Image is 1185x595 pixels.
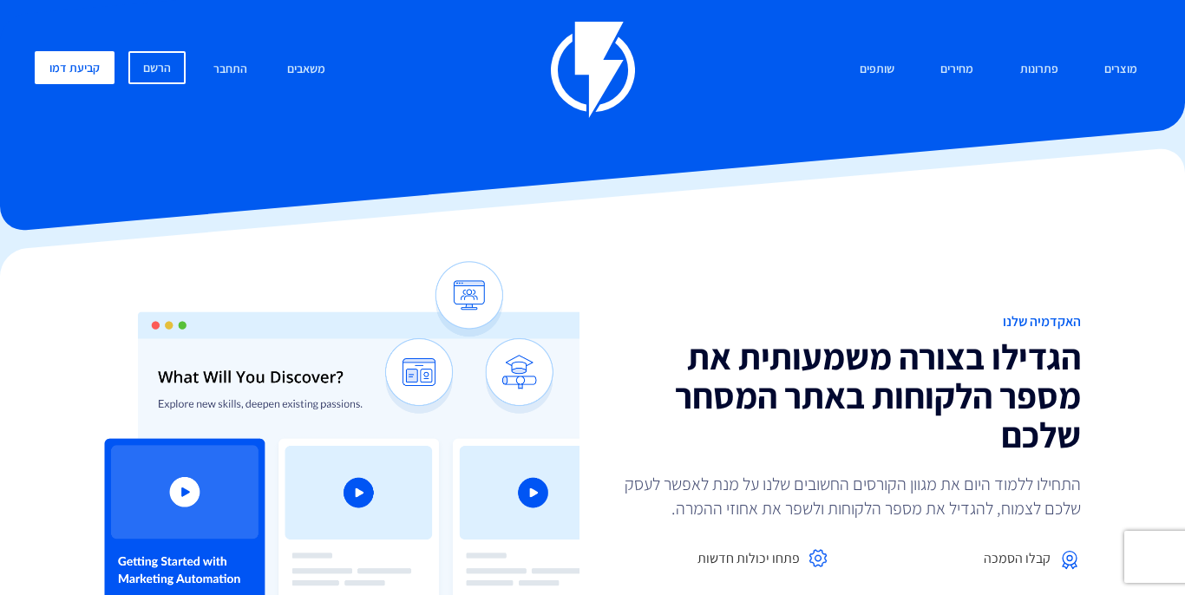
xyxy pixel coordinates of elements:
[274,51,338,88] a: משאבים
[847,51,907,88] a: שותפים
[200,51,260,88] a: התחבר
[1091,51,1150,88] a: מוצרים
[606,337,1081,454] h2: הגדילו בצורה משמעותית את מספר הלקוחות באתר המסחר שלכם
[984,549,1051,569] span: קבלו הסמכה
[1007,51,1071,88] a: פתרונות
[606,472,1081,520] p: התחילו ללמוד היום את מגוון הקורסים החשובים שלנו על מנת לאפשר לעסק שלכם לצמוח, להגדיל את מספר הלקו...
[697,549,800,569] span: פתחו יכולות חדשות
[927,51,986,88] a: מחירים
[606,314,1081,330] h1: האקדמיה שלנו
[128,51,186,84] a: הרשם
[35,51,115,84] a: קביעת דמו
